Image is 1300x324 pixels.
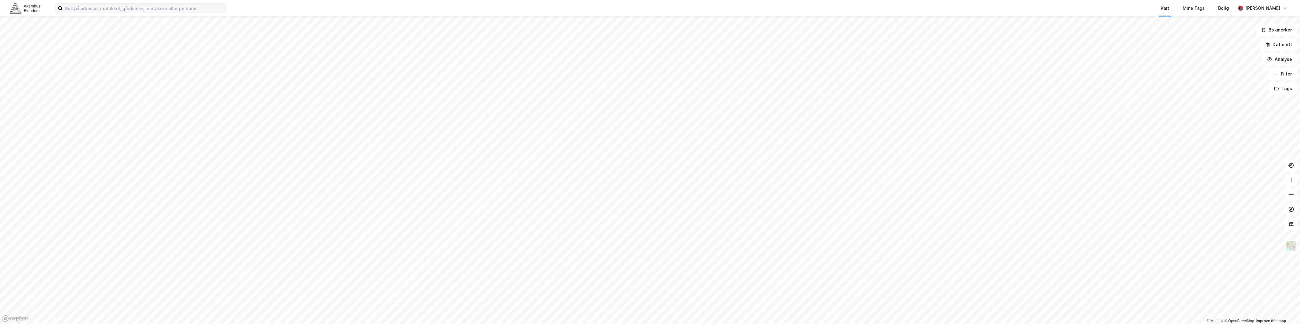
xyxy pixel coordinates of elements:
button: Analyse [1262,53,1298,65]
button: Tags [1269,83,1298,95]
img: akershus-eiendom-logo.9091f326c980b4bce74ccdd9f866810c.svg [10,3,40,13]
iframe: Chat Widget [1269,295,1300,324]
button: Filter [1268,68,1298,80]
div: Bolig [1218,5,1229,12]
div: [PERSON_NAME] [1246,5,1280,12]
div: Kart [1161,5,1170,12]
div: Mine Tags [1183,5,1205,12]
input: Søk på adresse, matrikkel, gårdeiere, leietakere eller personer [63,4,226,13]
a: Mapbox homepage [2,315,29,322]
button: Bokmerker [1256,24,1298,36]
button: Datasett [1260,39,1298,51]
a: OpenStreetMap [1225,319,1254,323]
img: Z [1286,240,1297,252]
a: Mapbox [1207,319,1224,323]
a: Improve this map [1256,319,1286,323]
div: Kontrollprogram for chat [1269,295,1300,324]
